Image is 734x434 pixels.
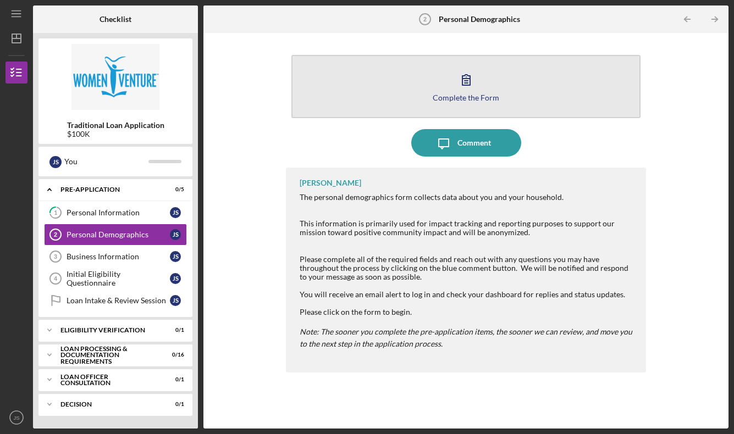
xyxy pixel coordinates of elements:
div: Decision [60,401,157,408]
a: 1Personal InformationJS [44,202,187,224]
tspan: 2 [54,231,57,238]
div: Personal Demographics [67,230,170,239]
em: Note: The sooner you complete the pre-application items, the sooner we can review, and move you t... [300,327,632,348]
tspan: 3 [54,253,57,260]
div: J S [170,273,181,284]
a: 4Initial Eligibility QuestionnaireJS [44,268,187,290]
a: 3Business InformationJS [44,246,187,268]
div: Please click on the form to begin. [300,308,635,316]
div: Please complete all of the required fields and reach out with any questions you may have througho... [300,255,635,281]
div: The personal demographics form collects data about you and your household. [300,193,635,202]
tspan: 4 [54,275,58,282]
div: Business Information [67,252,170,261]
div: 0 / 1 [164,376,184,383]
div: Initial Eligibility Questionnaire [67,270,170,287]
button: Comment [411,129,521,157]
div: Comment [457,129,491,157]
div: Complete the Form [433,93,499,102]
div: You will receive an email alert to log in and check your dashboard for replies and status updates. [300,290,635,299]
a: 2Personal DemographicsJS [44,224,187,246]
div: Personal Information [67,208,170,217]
div: Loan Processing & Documentation Requirements [60,346,157,365]
div: J S [170,229,181,240]
div: Pre-Application [60,186,157,193]
button: JS [5,407,27,429]
b: Personal Demographics [439,15,520,24]
button: Complete the Form [291,55,641,118]
div: $100K [67,130,164,138]
tspan: 1 [54,209,57,216]
a: Loan Intake & Review SessionJS [44,290,187,311]
div: J S [170,207,181,218]
div: J S [170,295,181,306]
div: 0 / 5 [164,186,184,193]
div: Loan Intake & Review Session [67,296,170,305]
b: Traditional Loan Application [67,121,164,130]
div: Eligibility Verification [60,327,157,333]
text: JS [13,415,19,421]
b: Checklist [100,15,131,24]
div: 0 / 1 [164,327,184,333]
img: Product logo [38,44,192,110]
div: 0 / 16 [164,352,184,358]
div: Loan Officer Consultation [60,374,157,386]
div: You [64,152,148,171]
div: This information is primarily used for impact tracking and reporting purposes to support our miss... [300,219,635,237]
div: [PERSON_NAME] [300,179,361,187]
div: 0 / 1 [164,401,184,408]
tspan: 2 [423,16,427,23]
div: J S [49,156,62,168]
div: J S [170,251,181,262]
